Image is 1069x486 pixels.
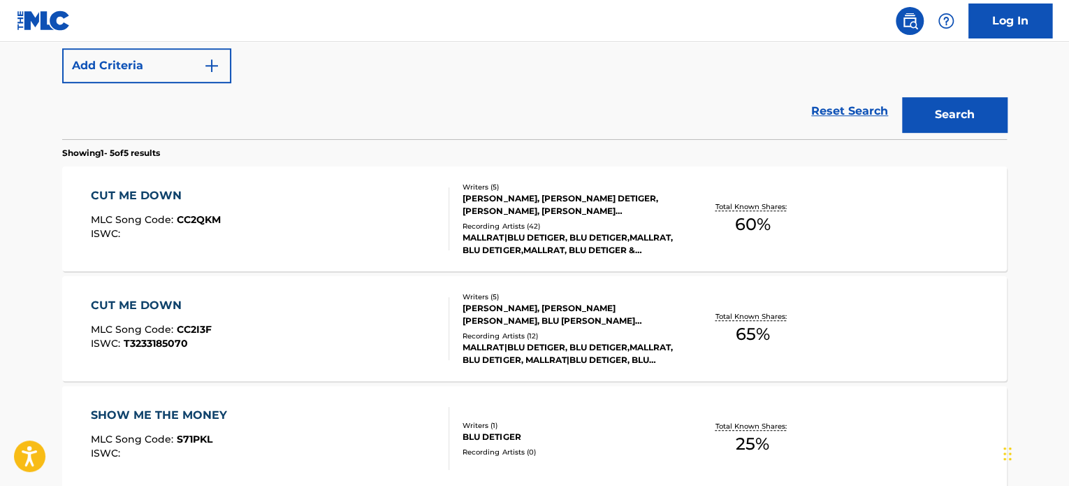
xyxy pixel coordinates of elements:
[177,433,212,445] span: S71PKL
[91,337,124,350] span: ISWC :
[91,407,234,424] div: SHOW ME THE MONEY
[177,213,221,226] span: CC2QKM
[463,221,674,231] div: Recording Artists ( 42 )
[715,201,790,212] p: Total Known Shares:
[463,231,674,257] div: MALLRAT|BLU DETIGER, BLU DETIGER,MALLRAT, BLU DETIGER,MALLRAT, BLU DETIGER & MALLRAT, MALLRAT|BLU...
[901,13,918,29] img: search
[91,297,212,314] div: CUT ME DOWN
[463,302,674,327] div: [PERSON_NAME], [PERSON_NAME] [PERSON_NAME], BLU [PERSON_NAME] [PERSON_NAME] [PERSON_NAME]
[62,276,1007,381] a: CUT ME DOWNMLC Song Code:CC2I3FISWC:T3233185070Writers (5)[PERSON_NAME], [PERSON_NAME] [PERSON_NA...
[999,419,1069,486] iframe: Chat Widget
[463,431,674,443] div: BLU DETIGER
[91,187,221,204] div: CUT ME DOWN
[902,97,1007,132] button: Search
[734,212,770,237] span: 60 %
[736,431,769,457] span: 25 %
[124,337,188,350] span: T3233185070
[17,10,71,31] img: MLC Logo
[91,227,124,240] span: ISWC :
[932,7,960,35] div: Help
[463,331,674,341] div: Recording Artists ( 12 )
[91,433,177,445] span: MLC Song Code :
[62,48,231,83] button: Add Criteria
[62,166,1007,271] a: CUT ME DOWNMLC Song Code:CC2QKMISWC:Writers (5)[PERSON_NAME], [PERSON_NAME] DETIGER, [PERSON_NAME...
[463,192,674,217] div: [PERSON_NAME], [PERSON_NAME] DETIGER, [PERSON_NAME], [PERSON_NAME] [PERSON_NAME], [PERSON_NAME]
[463,292,674,302] div: Writers ( 5 )
[715,421,790,431] p: Total Known Shares:
[463,447,674,457] div: Recording Artists ( 0 )
[1003,433,1012,475] div: Drag
[968,3,1052,38] a: Log In
[715,311,790,322] p: Total Known Shares:
[62,147,160,159] p: Showing 1 - 5 of 5 results
[203,57,220,74] img: 9d2ae6d4665cec9f34b9.svg
[91,213,177,226] span: MLC Song Code :
[735,322,769,347] span: 65 %
[463,341,674,366] div: MALLRAT|BLU DETIGER, BLU DETIGER,MALLRAT, BLU DETIGER, MALLRAT|BLU DETIGER, BLU DETIGER
[938,13,954,29] img: help
[91,323,177,336] span: MLC Song Code :
[896,7,924,35] a: Public Search
[463,182,674,192] div: Writers ( 5 )
[463,420,674,431] div: Writers ( 1 )
[91,447,124,459] span: ISWC :
[804,96,895,127] a: Reset Search
[177,323,212,336] span: CC2I3F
